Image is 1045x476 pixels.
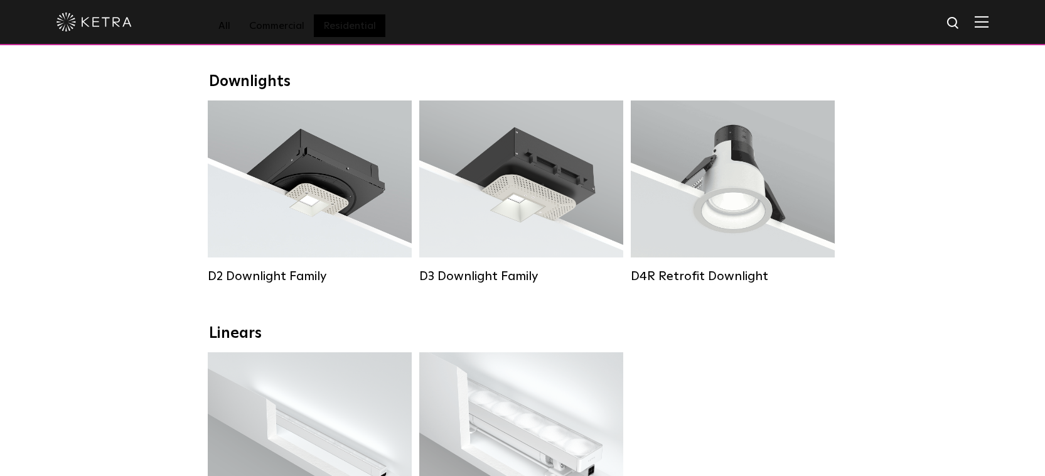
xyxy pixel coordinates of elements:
img: search icon [946,16,962,31]
div: D2 Downlight Family [208,269,412,284]
img: ketra-logo-2019-white [56,13,132,31]
a: D4R Retrofit Downlight Lumen Output:800Colors:White / BlackBeam Angles:15° / 25° / 40° / 60°Watta... [631,100,835,283]
img: Hamburger%20Nav.svg [975,16,989,28]
a: D2 Downlight Family Lumen Output:1200Colors:White / Black / Gloss Black / Silver / Bronze / Silve... [208,100,412,283]
div: Linears [209,325,837,343]
a: D3 Downlight Family Lumen Output:700 / 900 / 1100Colors:White / Black / Silver / Bronze / Paintab... [419,100,623,283]
div: Downlights [209,73,837,91]
div: D3 Downlight Family [419,269,623,284]
div: D4R Retrofit Downlight [631,269,835,284]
